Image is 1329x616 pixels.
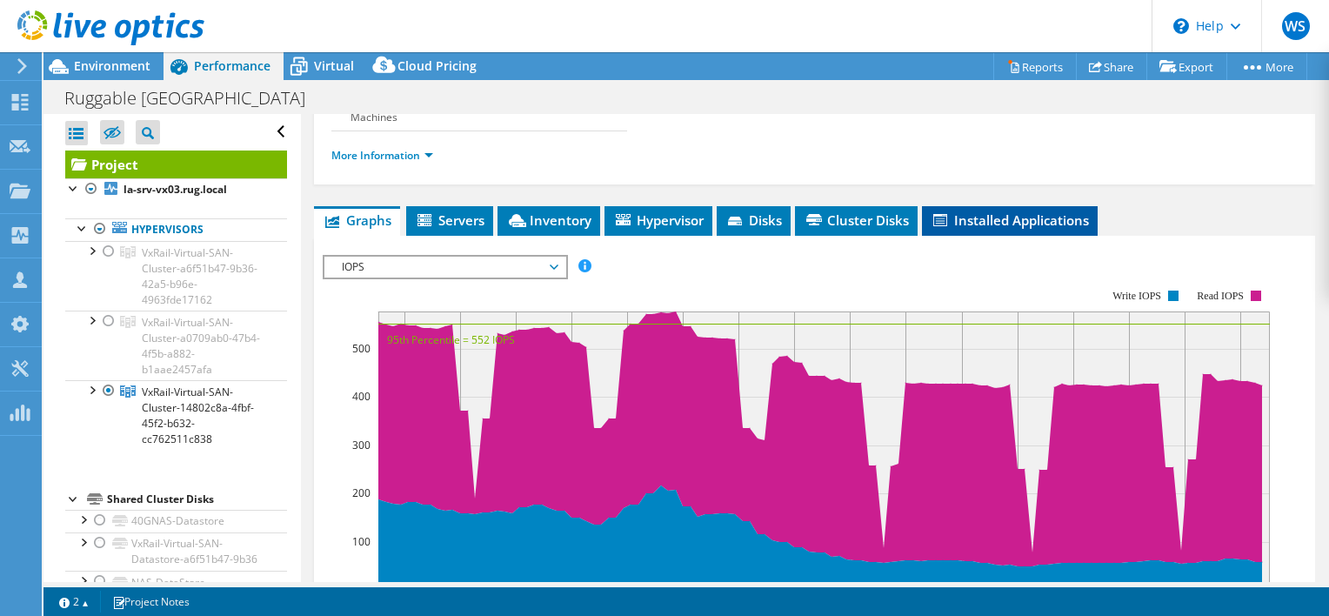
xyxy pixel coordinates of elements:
[506,211,591,229] span: Inventory
[352,389,371,404] text: 400
[65,510,287,532] a: 40GNAS-Datastore
[387,332,515,347] text: 95th Percentile = 552 IOPS
[352,485,371,500] text: 200
[107,489,287,510] div: Shared Cluster Disks
[613,211,704,229] span: Hypervisor
[1146,53,1227,80] a: Export
[124,182,227,197] b: la-srv-vx03.rug.local
[397,57,477,74] span: Cloud Pricing
[74,57,150,74] span: Environment
[352,438,371,452] text: 300
[65,218,287,241] a: Hypervisors
[993,53,1077,80] a: Reports
[1076,53,1147,80] a: Share
[65,151,287,178] a: Project
[333,257,557,278] span: IOPS
[65,178,287,201] a: la-srv-vx03.rug.local
[194,57,270,74] span: Performance
[352,534,371,549] text: 100
[1112,290,1161,302] text: Write IOPS
[65,241,287,311] a: VxRail-Virtual-SAN-Cluster-a6f51b47-9b36-42a5-b96e-4963fde17162
[65,571,287,593] a: NAS-DataStore
[1282,12,1310,40] span: WS
[57,89,332,108] h1: Ruggable [GEOGRAPHIC_DATA]
[529,101,535,116] b: 3
[65,311,287,380] a: VxRail-Virtual-SAN-Cluster-a0709ab0-47b4-4f5b-a882-b1aae2457afa
[1197,290,1244,302] text: Read IOPS
[1226,53,1307,80] a: More
[314,57,354,74] span: Virtual
[65,380,287,450] a: VxRail-Virtual-SAN-Cluster-14802c8a-4fbf-45f2-b632-cc762511c838
[415,211,484,229] span: Servers
[100,591,202,613] a: Project Notes
[931,211,1089,229] span: Installed Applications
[331,148,433,163] a: More Information
[142,385,254,446] span: VxRail-Virtual-SAN-Cluster-14802c8a-4fbf-45f2-b632-cc762511c838
[804,211,909,229] span: Cluster Disks
[323,211,391,229] span: Graphs
[47,591,101,613] a: 2
[65,532,287,571] a: VxRail-Virtual-SAN-Datastore-a6f51b47-9b36
[142,245,257,307] span: VxRail-Virtual-SAN-Cluster-a6f51b47-9b36-42a5-b96e-4963fde17162
[352,341,371,356] text: 500
[725,211,782,229] span: Disks
[142,315,260,377] span: VxRail-Virtual-SAN-Cluster-a0709ab0-47b4-4f5b-a882-b1aae2457afa
[1173,18,1189,34] svg: \n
